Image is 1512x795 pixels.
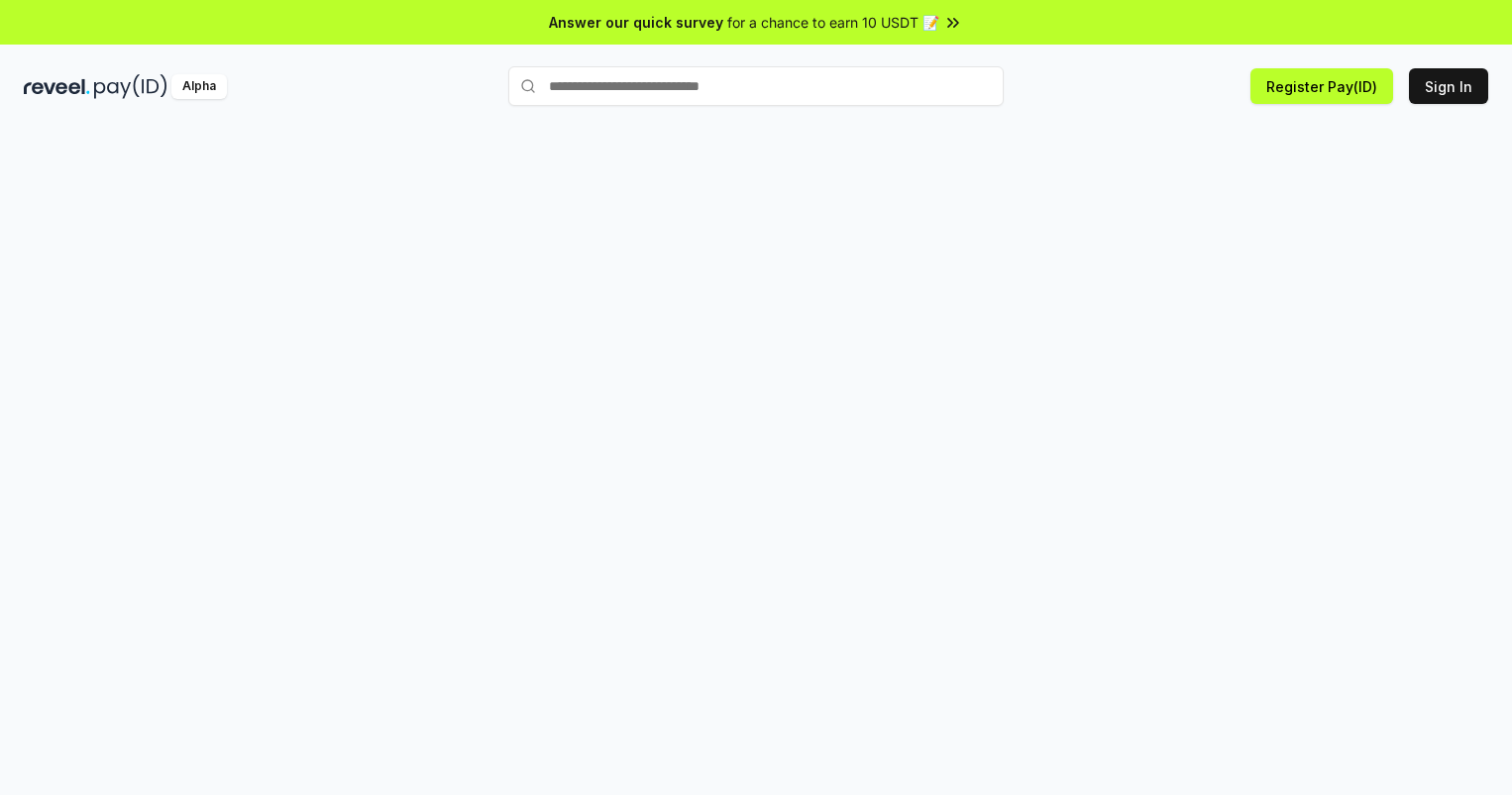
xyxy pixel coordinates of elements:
[24,74,90,99] img: reveel_dark
[171,74,227,99] div: Alpha
[94,74,167,99] img: pay_id
[1409,68,1488,104] button: Sign In
[549,12,723,33] span: Answer our quick survey
[1250,68,1393,104] button: Register Pay(ID)
[727,12,939,33] span: for a chance to earn 10 USDT 📝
